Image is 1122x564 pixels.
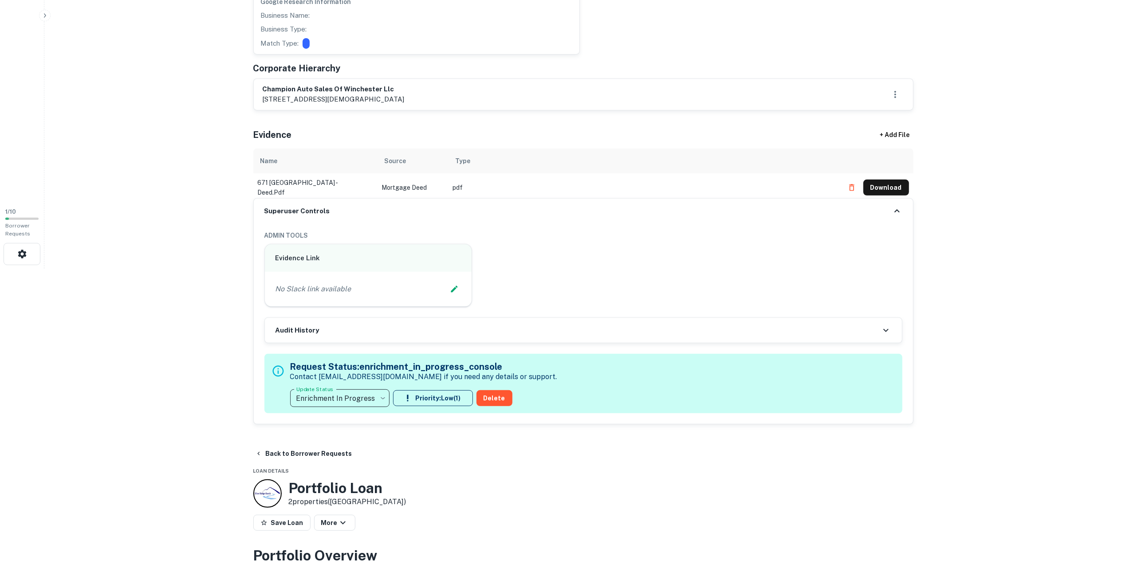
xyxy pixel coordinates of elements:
div: Type [456,156,471,166]
h6: Evidence Link [276,253,461,263]
h3: Portfolio Loan [289,480,406,497]
div: Enrichment In Progress [290,386,390,411]
h5: Request Status: enrichment_in_progress_console [290,360,557,373]
div: Source [385,156,406,166]
p: [STREET_ADDRESS][DEMOGRAPHIC_DATA] [263,94,405,105]
div: scrollable content [253,149,913,198]
p: Business Name: [261,10,310,21]
th: Type [449,149,839,173]
button: Delete file [844,180,860,195]
p: No Slack link available [276,284,351,294]
p: 2 properties ([GEOGRAPHIC_DATA]) [289,497,406,507]
label: Update Status [296,385,333,393]
div: Name [260,156,278,166]
p: Match Type: [261,38,299,49]
td: 671 [GEOGRAPHIC_DATA] - deed.pdf [253,173,378,202]
span: Loan Details [253,468,289,474]
button: Edit Slack Link [448,282,461,296]
h6: Audit History [276,325,319,336]
h5: Evidence [253,128,292,141]
h6: ADMIN TOOLS [264,231,902,240]
p: Contact [EMAIL_ADDRESS][DOMAIN_NAME] if you need any details or support. [290,372,557,382]
button: More [314,515,355,531]
td: pdf [449,173,839,202]
button: Back to Borrower Requests [252,446,356,462]
span: Borrower Requests [5,223,30,237]
button: Delete [476,390,512,406]
th: Source [378,149,449,173]
iframe: Chat Widget [1078,493,1122,536]
h6: Superuser Controls [264,206,330,216]
button: Priority:Low(1) [393,390,473,406]
button: Save Loan [253,515,311,531]
th: Name [253,149,378,173]
div: + Add File [864,127,926,143]
span: 1 / 10 [5,208,16,215]
p: Business Type: [261,24,307,35]
button: Download [863,180,909,196]
h5: Corporate Hierarchy [253,62,341,75]
td: Mortgage Deed [378,173,449,202]
h6: champion auto sales of winchester llc [263,84,405,94]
